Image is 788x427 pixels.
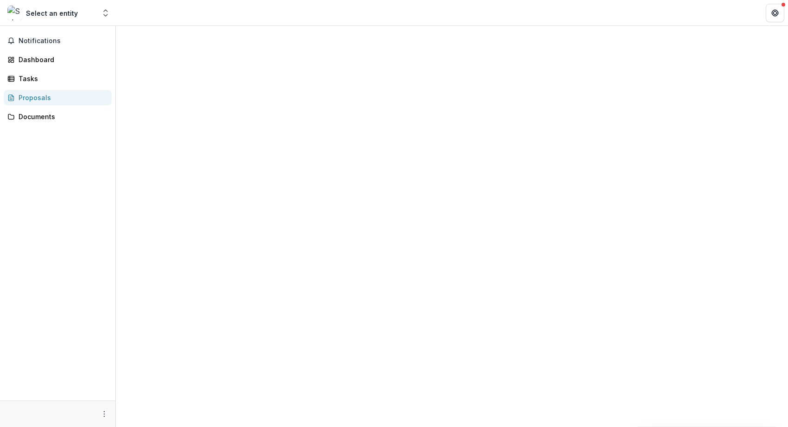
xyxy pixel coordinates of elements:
span: Notifications [19,37,108,45]
a: Proposals [4,90,112,105]
button: Get Help [766,4,784,22]
button: Open entity switcher [99,4,112,22]
a: Dashboard [4,52,112,67]
a: Documents [4,109,112,124]
div: Tasks [19,74,104,83]
button: Notifications [4,33,112,48]
div: Proposals [19,93,104,102]
img: Select an entity [7,6,22,20]
div: Documents [19,112,104,121]
button: More [99,408,110,420]
div: Dashboard [19,55,104,64]
a: Tasks [4,71,112,86]
div: Select an entity [26,8,78,18]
